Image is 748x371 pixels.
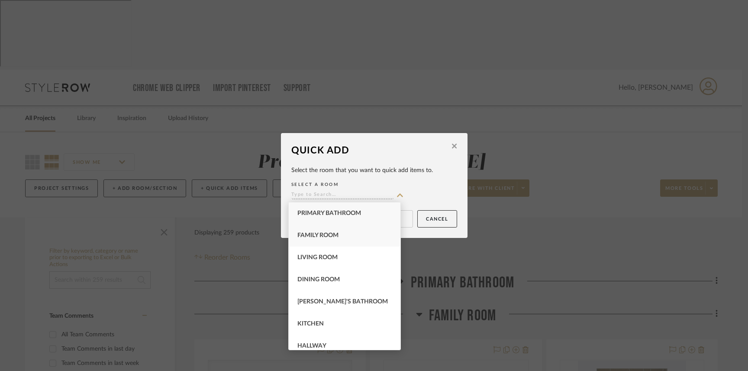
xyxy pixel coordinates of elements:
div: Quick Add [291,143,448,158]
span: Living Room [297,254,338,260]
span: Dining Room [297,277,340,283]
button: Cancel [417,210,457,228]
input: Type to Search… [291,191,393,199]
span: Primary Bathroom [297,210,361,216]
div: Select the room that you want to quick add items to. [291,166,457,174]
span: [PERSON_NAME]'s bathroom [297,299,388,305]
span: Family Room [297,232,339,238]
span: Hallway [297,343,326,349]
span: Kitchen [297,321,324,327]
label: SELECT A ROOM [291,181,457,189]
